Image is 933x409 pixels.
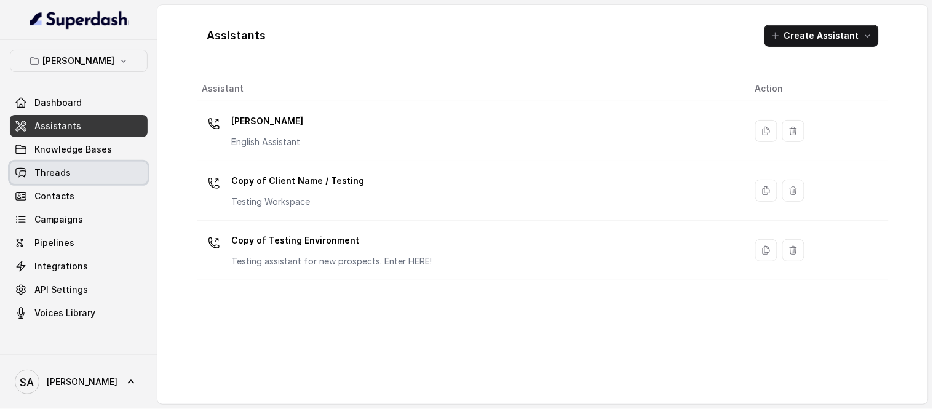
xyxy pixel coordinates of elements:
[10,255,148,277] a: Integrations
[34,260,88,272] span: Integrations
[30,10,129,30] img: light.svg
[43,54,115,68] p: [PERSON_NAME]
[10,365,148,399] a: [PERSON_NAME]
[34,97,82,109] span: Dashboard
[10,302,148,324] a: Voices Library
[231,196,364,208] p: Testing Workspace
[34,190,74,202] span: Contacts
[231,111,303,131] p: [PERSON_NAME]
[231,171,364,191] p: Copy of Client Name / Testing
[34,167,71,179] span: Threads
[34,307,95,319] span: Voices Library
[10,279,148,301] a: API Settings
[10,115,148,137] a: Assistants
[20,376,34,389] text: SA
[10,50,148,72] button: [PERSON_NAME]
[207,26,266,46] h1: Assistants
[10,92,148,114] a: Dashboard
[764,25,879,47] button: Create Assistant
[10,232,148,254] a: Pipelines
[231,255,432,268] p: Testing assistant for new prospects. Enter HERE!
[231,231,432,250] p: Copy of Testing Environment
[34,120,81,132] span: Assistants
[10,162,148,184] a: Threads
[34,143,112,156] span: Knowledge Bases
[34,284,88,296] span: API Settings
[10,185,148,207] a: Contacts
[34,237,74,249] span: Pipelines
[10,208,148,231] a: Campaigns
[197,76,745,101] th: Assistant
[10,138,148,161] a: Knowledge Bases
[34,213,83,226] span: Campaigns
[745,76,889,101] th: Action
[231,136,303,148] p: English Assistant
[47,376,117,388] span: [PERSON_NAME]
